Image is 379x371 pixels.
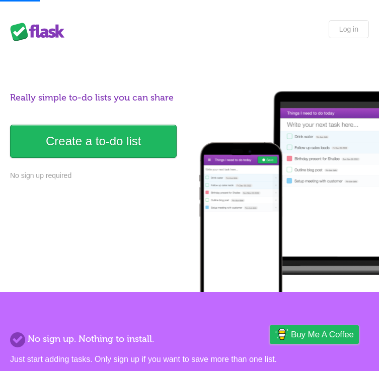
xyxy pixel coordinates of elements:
span: Buy me a coffee [291,326,354,343]
a: Log in [329,20,369,38]
a: Create a to-do list [10,125,177,158]
p: No sign up required [10,170,369,181]
p: Just start adding tasks. Only sign up if you want to save more than one list. [10,353,369,365]
h2: No sign up. Nothing to install. [10,332,369,346]
a: Buy me a coffee [270,325,359,344]
img: Buy me a coffee [275,326,288,343]
div: Flask Lists [10,23,70,41]
h1: Really simple to-do lists you can share [10,91,369,105]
